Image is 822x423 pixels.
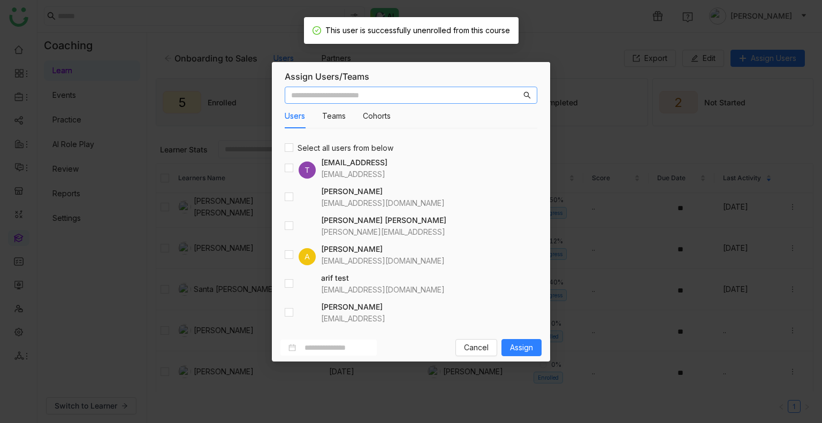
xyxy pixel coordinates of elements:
div: [EMAIL_ADDRESS][DOMAIN_NAME] [321,255,445,267]
div: [EMAIL_ADDRESS] [321,313,385,325]
button: Assign [501,339,542,356]
button: Cohorts [363,110,391,122]
div: A [299,248,316,265]
h4: [PERSON_NAME] [321,301,385,313]
h4: arif test [321,272,445,284]
div: [PERSON_NAME][EMAIL_ADDRESS] [321,226,446,238]
img: 684a9b57de261c4b36a3d29f [299,218,316,235]
span: Select all users from below [293,142,398,154]
span: This user is successfully unenrolled from this course [325,26,510,35]
button: Teams [322,110,346,122]
span: Cancel [464,342,489,353]
h4: [PERSON_NAME] [321,243,445,255]
h4: [PERSON_NAME] [321,186,445,197]
div: [EMAIL_ADDRESS][DOMAIN_NAME] [321,197,445,209]
h4: [PERSON_NAME] [PERSON_NAME] [321,214,446,226]
div: [EMAIL_ADDRESS] [321,168,387,180]
div: T [299,161,316,179]
button: Cancel [455,339,497,356]
img: 684a9aedde261c4b36a3ced9 [299,304,316,321]
div: [EMAIL_ADDRESS][DOMAIN_NAME] [321,284,445,296]
div: Assign Users/Teams [285,71,537,82]
button: Users [285,110,305,122]
span: Assign [510,342,533,353]
img: 684abccfde261c4b36a4c026 [299,275,316,293]
h4: [EMAIL_ADDRESS] [321,157,387,168]
img: 684fd8469a55a50394c15cc7 [299,189,316,206]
